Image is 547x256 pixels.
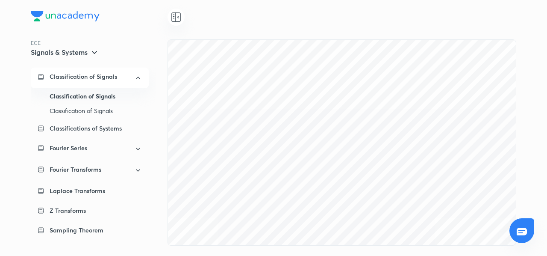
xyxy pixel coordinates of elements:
div: Classification of Signals [50,104,142,118]
p: Classifications of Systems [50,124,122,133]
p: Fourier Series [50,144,87,152]
p: Sampling Theorem [50,226,103,235]
p: Classification of Signals [50,73,117,80]
p: Fourier Transforms [50,165,101,174]
p: Z Transforms [50,206,86,215]
img: Company Logo [31,11,100,21]
p: ECE [31,39,168,47]
p: Laplace Transforms [50,187,105,195]
div: Classification of Signals [50,89,142,104]
h5: Signals & Systems [31,48,88,57]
